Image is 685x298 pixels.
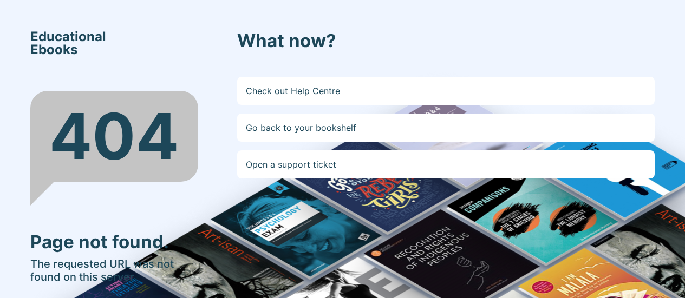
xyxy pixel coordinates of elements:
a: Go back to your bookshelf [237,114,655,142]
a: Open a support ticket [237,150,655,178]
h3: What now? [237,30,655,52]
h3: Page not found. [30,231,198,253]
a: Check out Help Centre [237,77,655,105]
span: Educational Ebooks [30,30,106,56]
h5: The requested URL was not found on this server [30,257,198,283]
div: 404 [30,91,198,182]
